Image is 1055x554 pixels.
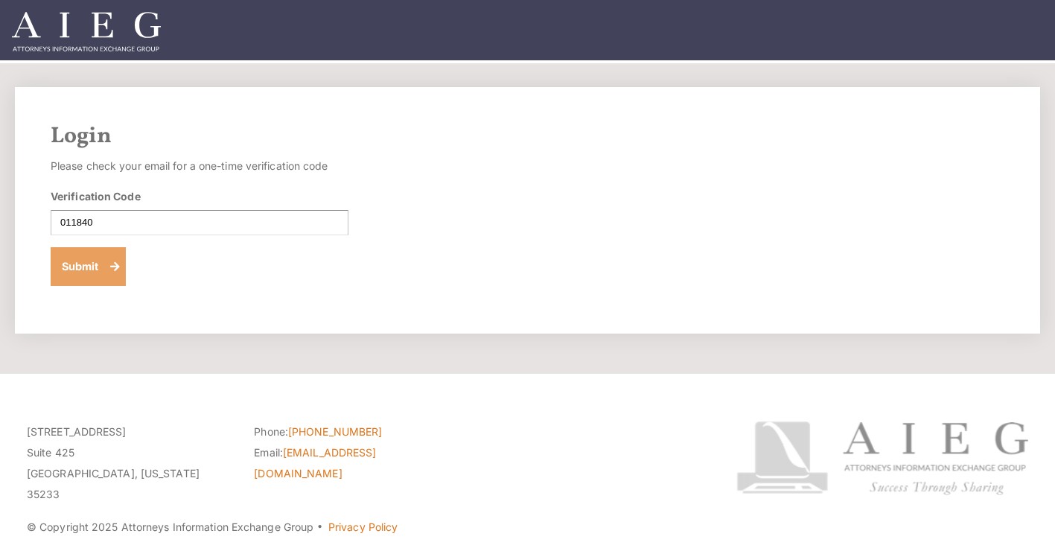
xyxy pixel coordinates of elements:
li: Phone: [254,421,459,442]
a: [EMAIL_ADDRESS][DOMAIN_NAME] [254,446,376,480]
h2: Login [51,123,1004,150]
label: Verification Code [51,188,141,204]
a: [PHONE_NUMBER] [288,425,382,438]
p: © Copyright 2025 Attorneys Information Exchange Group [27,517,686,538]
a: Privacy Policy [328,520,398,533]
span: · [316,526,323,534]
img: Attorneys Information Exchange Group [12,12,161,51]
button: Submit [51,247,126,286]
li: Email: [254,442,459,484]
p: [STREET_ADDRESS] Suite 425 [GEOGRAPHIC_DATA], [US_STATE] 35233 [27,421,232,505]
img: Attorneys Information Exchange Group logo [736,421,1028,495]
p: Please check your email for a one-time verification code [51,156,348,176]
